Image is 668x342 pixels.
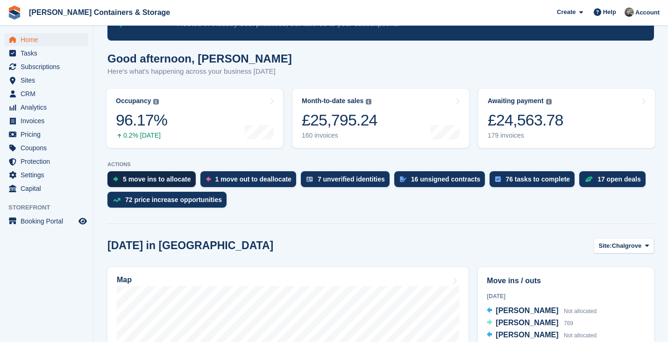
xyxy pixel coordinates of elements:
a: 1 move out to deallocate [200,171,301,192]
a: 7 unverified identities [301,171,394,192]
span: Subscriptions [21,60,77,73]
button: Site: Chalgrove [594,238,654,253]
span: Tasks [21,47,77,60]
a: menu [5,182,88,195]
div: Month-to-date sales [302,97,363,105]
span: Not allocated [564,308,597,314]
span: CRM [21,87,77,100]
a: menu [5,74,88,87]
a: menu [5,215,88,228]
img: icon-info-grey-7440780725fd019a000dd9b08b2336e03edf1995a4989e88bcd33f0948082b44.svg [546,99,552,105]
a: menu [5,33,88,46]
span: Sites [21,74,77,87]
span: Chalgrove [612,241,642,251]
span: Protection [21,155,77,168]
span: Home [21,33,77,46]
span: [PERSON_NAME] [496,319,558,327]
img: price_increase_opportunities-93ffe204e8149a01c8c9dc8f82e8f89637d9d84a8eef4429ea346261dce0b2c0.svg [113,198,121,202]
h2: Move ins / outs [487,275,645,286]
img: task-75834270c22a3079a89374b754ae025e5fb1db73e45f91037f5363f120a921f8.svg [495,176,501,182]
a: Month-to-date sales £25,795.24 160 invoices [292,89,469,148]
a: Preview store [77,216,88,227]
span: [PERSON_NAME] [496,307,558,314]
img: Adam Greenhalgh [625,7,634,17]
span: Booking Portal [21,215,77,228]
span: Coupons [21,141,77,154]
a: menu [5,47,88,60]
img: deal-1b604bf984904fb50ccaf53a9ad4b4a5d6e5aea283cecdc64d6e3604feb123c2.svg [585,176,593,182]
a: Occupancy 96.17% 0.2% [DATE] [107,89,283,148]
div: 179 invoices [488,132,563,140]
a: menu [5,168,88,181]
span: Account [635,8,660,17]
p: ACTIONS [107,161,654,168]
a: 5 move ins to allocate [107,171,200,192]
img: contract_signature_icon-13c848040528278c33f63329250d36e43548de30e8caae1d1a13099fd9432cc5.svg [400,176,406,182]
a: [PERSON_NAME] Not allocated [487,329,597,342]
div: Awaiting payment [488,97,544,105]
div: 0.2% [DATE] [116,132,167,140]
a: [PERSON_NAME] Not allocated [487,305,597,317]
span: Pricing [21,128,77,141]
a: 17 open deals [579,171,650,192]
a: menu [5,141,88,154]
span: Invoices [21,114,77,127]
div: 5 move ins to allocate [123,175,191,183]
span: Help [603,7,616,17]
img: verify_identity-adf6edd0f0f0b5bbfe63781bf79b02c33cf7c696d77639b501bdc392416b5a36.svg [306,176,313,182]
a: menu [5,60,88,73]
img: icon-info-grey-7440780725fd019a000dd9b08b2336e03edf1995a4989e88bcd33f0948082b44.svg [366,99,371,105]
h2: [DATE] in [GEOGRAPHIC_DATA] [107,239,273,252]
a: [PERSON_NAME] Containers & Storage [25,5,174,20]
div: Occupancy [116,97,151,105]
img: stora-icon-8386f47178a22dfd0bd8f6a31ec36ba5ce8667c1dd55bd0f319d3a0aa187defe.svg [7,6,21,20]
a: menu [5,114,88,127]
div: 76 tasks to complete [505,175,570,183]
span: Capital [21,182,77,195]
span: Create [557,7,576,17]
span: Storefront [8,203,93,212]
span: Analytics [21,101,77,114]
div: 72 price increase opportunities [125,196,222,203]
img: move_outs_to_deallocate_icon-f764333ba52eb49d3ac5e1228854f67142a1ed5810a6f6cc68b1a99e826820c5.svg [206,176,211,182]
a: menu [5,87,88,100]
a: Awaiting payment £24,563.78 179 invoices [478,89,655,148]
h2: Map [117,276,132,284]
a: menu [5,101,88,114]
span: Settings [21,168,77,181]
span: Not allocated [564,332,597,339]
a: [PERSON_NAME] 769 [487,317,573,329]
div: 16 unsigned contracts [411,175,481,183]
h1: Good afternoon, [PERSON_NAME] [107,52,292,65]
span: 769 [564,320,573,327]
div: £25,795.24 [302,111,377,130]
p: Here's what's happening across your business [DATE] [107,66,292,77]
span: Site: [599,241,612,251]
div: 160 invoices [302,132,377,140]
a: menu [5,128,88,141]
span: [PERSON_NAME] [496,331,558,339]
div: [DATE] [487,292,645,300]
div: 7 unverified identities [318,175,385,183]
a: 16 unsigned contracts [394,171,490,192]
img: icon-info-grey-7440780725fd019a000dd9b08b2336e03edf1995a4989e88bcd33f0948082b44.svg [153,99,159,105]
div: 96.17% [116,111,167,130]
div: 17 open deals [597,175,641,183]
a: 76 tasks to complete [490,171,579,192]
a: 72 price increase opportunities [107,192,231,212]
a: menu [5,155,88,168]
div: 1 move out to deallocate [215,175,291,183]
img: move_ins_to_allocate_icon-fdf77a2bb77ea45bf5b3d319d69a93e2d87916cf1d5bf7949dd705db3b84f3ca.svg [113,176,118,182]
div: £24,563.78 [488,111,563,130]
